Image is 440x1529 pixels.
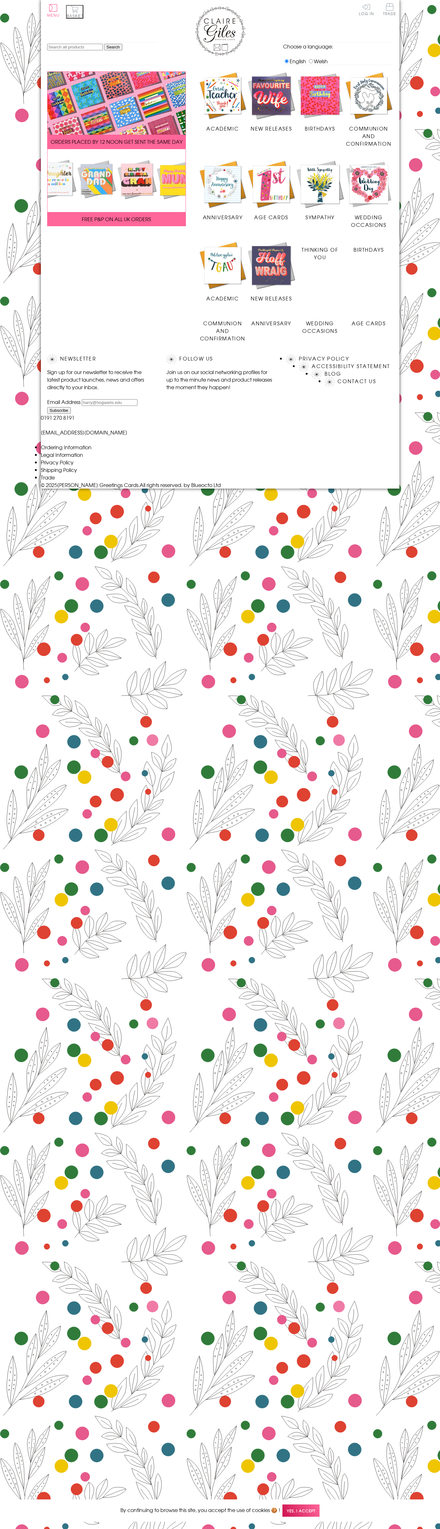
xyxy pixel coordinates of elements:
label: Email Address [47,398,81,406]
a: Ordering Information [41,443,92,451]
span: Birthdays [305,125,335,132]
h2: Newsletter [47,355,154,364]
a: [PERSON_NAME] Greetings Cards [57,481,138,489]
a: Communion and Confirmation [344,71,393,148]
p: © 2025 . [41,481,399,489]
span: Thinking of You [302,246,338,261]
span: Communion and Confirmation [200,319,245,342]
input: Subscribe [47,407,71,414]
a: 0191 270 8191 [41,414,75,421]
label: Welsh [307,57,328,65]
a: Wedding Occasions [296,315,344,334]
span: All rights reserved. [140,481,182,489]
span: Menu [47,13,60,18]
span: Academic [206,125,239,132]
a: Blog [325,370,341,377]
span: Anniversary [251,319,291,327]
a: Privacy Policy [41,458,74,466]
input: harry@hogwarts.edu [82,399,137,406]
input: Search all products [47,44,103,50]
a: Shipping Policy [41,466,77,473]
input: Welsh [309,59,313,63]
input: English [285,59,289,63]
a: Trade [383,3,396,17]
a: Anniversary [247,315,296,327]
span: Anniversary [203,213,243,221]
a: New Releases [247,241,296,302]
span: Age Cards [254,213,288,221]
img: Claire Giles Greetings Cards [195,6,245,56]
a: Trade [41,473,55,481]
span: New Releases [251,294,292,302]
span: Wedding Occasions [302,319,337,334]
p: Choose a language: [283,42,393,50]
label: English [283,57,306,65]
a: Accessibility Statement [312,362,390,370]
a: Age Cards [247,160,296,221]
button: Basket [66,5,83,19]
span: Trade [383,3,396,15]
a: Contact Us [337,377,376,385]
p: Sign up for our newsletter to receive the latest product launches, news and offers directly to yo... [47,368,154,391]
button: Menu [47,4,60,18]
a: Sympathy [296,160,344,221]
span: Sympathy [305,213,335,221]
input: Search [104,44,122,50]
span: New Releases [251,125,292,132]
a: Log In [359,3,374,15]
a: Birthdays [296,71,344,132]
a: Anniversary [198,160,247,221]
span: ORDERS PLACED BY 12 NOON GET SENT THE SAME DAY [51,138,182,145]
a: Academic [198,71,247,132]
a: Birthdays [344,241,393,253]
h2: Follow Us [166,355,273,364]
a: Communion and Confirmation [198,315,247,342]
span: Birthdays [354,246,384,253]
a: Legal Information [41,451,83,458]
a: Wedding Occasions [344,160,393,228]
span: Wedding Occasions [351,213,386,228]
a: Academic [198,241,247,302]
span: Age Cards [352,319,386,327]
span: Academic [206,294,239,302]
a: by Blueocto Ltd [184,481,221,489]
a: Privacy Policy [299,355,349,362]
a: New Releases [247,71,296,132]
a: Thinking of You [296,241,344,261]
a: Age Cards [344,315,393,327]
a: [EMAIL_ADDRESS][DOMAIN_NAME] [41,428,127,436]
span: Communion and Confirmation [346,125,391,147]
span: Yes, I accept [282,1504,320,1517]
p: Join us on our social networking profiles for up to the minute news and product releases the mome... [166,368,273,391]
span: FREE P&P ON ALL UK ORDERS [82,215,151,223]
